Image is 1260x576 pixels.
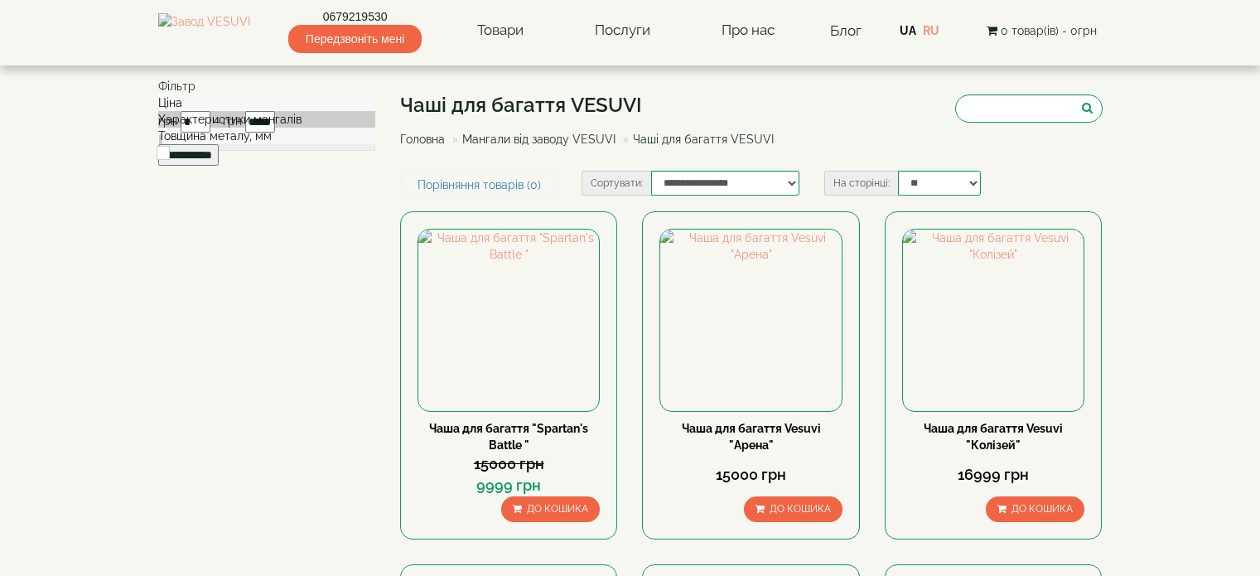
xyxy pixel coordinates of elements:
div: Фільтр [158,78,376,94]
a: Чаша для багаття "Spartan's Battle " [429,422,588,452]
img: Чаша для багаття "Spartan's Battle " [418,230,599,410]
h1: Чаші для багаття VESUVI [400,94,786,116]
a: Блог [830,22,862,39]
img: Чаша для багаття Vesuvi "Арена" [660,230,841,410]
img: Чаша для багаття Vesuvi "Колізей" [903,230,1084,410]
a: Порівняння товарів (0) [400,171,558,199]
button: До кошика [501,496,600,522]
div: 15000 грн [418,453,600,475]
span: До кошика [1011,503,1073,515]
div: Характеристики мангалів [158,111,376,128]
div: Товщина металу, мм [158,128,376,144]
img: Завод VESUVI [158,13,250,48]
a: Мангали від заводу VESUVI [462,133,616,146]
a: Про нас [705,12,791,50]
a: 0679219530 [288,8,422,25]
div: 16999 грн [902,464,1084,486]
div: 15000 грн [659,464,842,486]
li: Чаші для багаття VESUVI [619,131,774,148]
button: 0 товар(ів) - 0грн [982,22,1102,40]
button: До кошика [986,496,1084,522]
button: До кошика [744,496,842,522]
a: UA [900,24,916,37]
a: Головна [400,133,445,146]
label: На сторінці: [824,171,898,196]
a: Товари [461,12,540,50]
span: До кошика [527,503,588,515]
a: RU [923,24,939,37]
div: 9999 грн [418,475,600,496]
a: Чаша для багаття Vesuvi "Колізей" [924,422,1063,452]
label: Сортувати: [582,171,651,196]
span: Передзвоніть мені [288,25,422,53]
div: Ціна [158,94,376,111]
span: 0 товар(ів) - 0грн [1001,24,1097,37]
a: Чаша для багаття Vesuvi "Арена" [682,422,821,452]
span: До кошика [770,503,831,515]
a: Послуги [578,12,667,50]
